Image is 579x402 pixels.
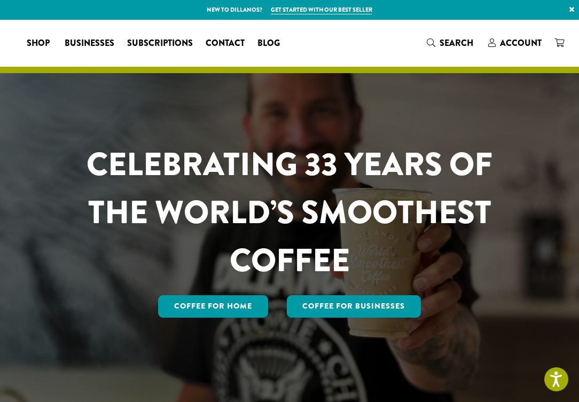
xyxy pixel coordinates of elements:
a: Coffee for Home [158,295,268,318]
span: Subscriptions [127,37,193,50]
span: Blog [257,37,280,50]
h1: CELEBRATING 33 YEARS OF THE WORLD’S SMOOTHEST COFFEE [79,140,501,285]
a: Shop [20,35,58,52]
span: Account [500,37,542,49]
a: Search [420,34,482,52]
a: Coffee For Businesses [287,295,421,318]
span: Search [440,37,473,49]
span: Shop [27,37,50,50]
span: Businesses [65,37,114,50]
a: Get started with our best seller [271,5,372,14]
span: Contact [206,37,245,50]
